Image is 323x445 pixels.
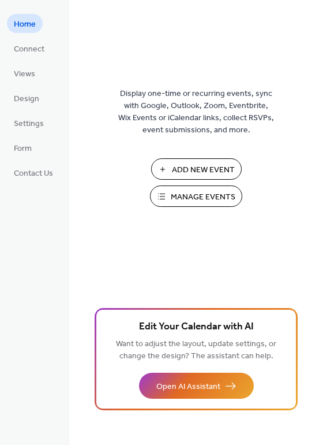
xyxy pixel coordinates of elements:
span: Settings [14,118,44,130]
span: Open AI Assistant [156,381,220,393]
span: Edit Your Calendar with AI [139,319,254,335]
button: Add New Event [151,158,242,180]
span: Contact Us [14,168,53,180]
a: Settings [7,113,51,132]
button: Manage Events [150,186,242,207]
span: Form [14,143,32,155]
span: Add New Event [172,164,235,176]
a: Connect [7,39,51,58]
span: Manage Events [171,191,235,203]
span: Views [14,68,35,80]
span: Want to adjust the layout, update settings, or change the design? The assistant can help. [116,336,276,364]
span: Design [14,93,39,105]
a: Design [7,88,46,107]
span: Display one-time or recurring events, sync with Google, Outlook, Zoom, Eventbrite, Wix Events or ... [118,88,274,136]
a: Contact Us [7,163,60,182]
span: Connect [14,43,44,55]
a: Home [7,14,43,33]
span: Home [14,18,36,31]
a: Views [7,64,42,83]
a: Form [7,138,39,157]
button: Open AI Assistant [139,373,254,399]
